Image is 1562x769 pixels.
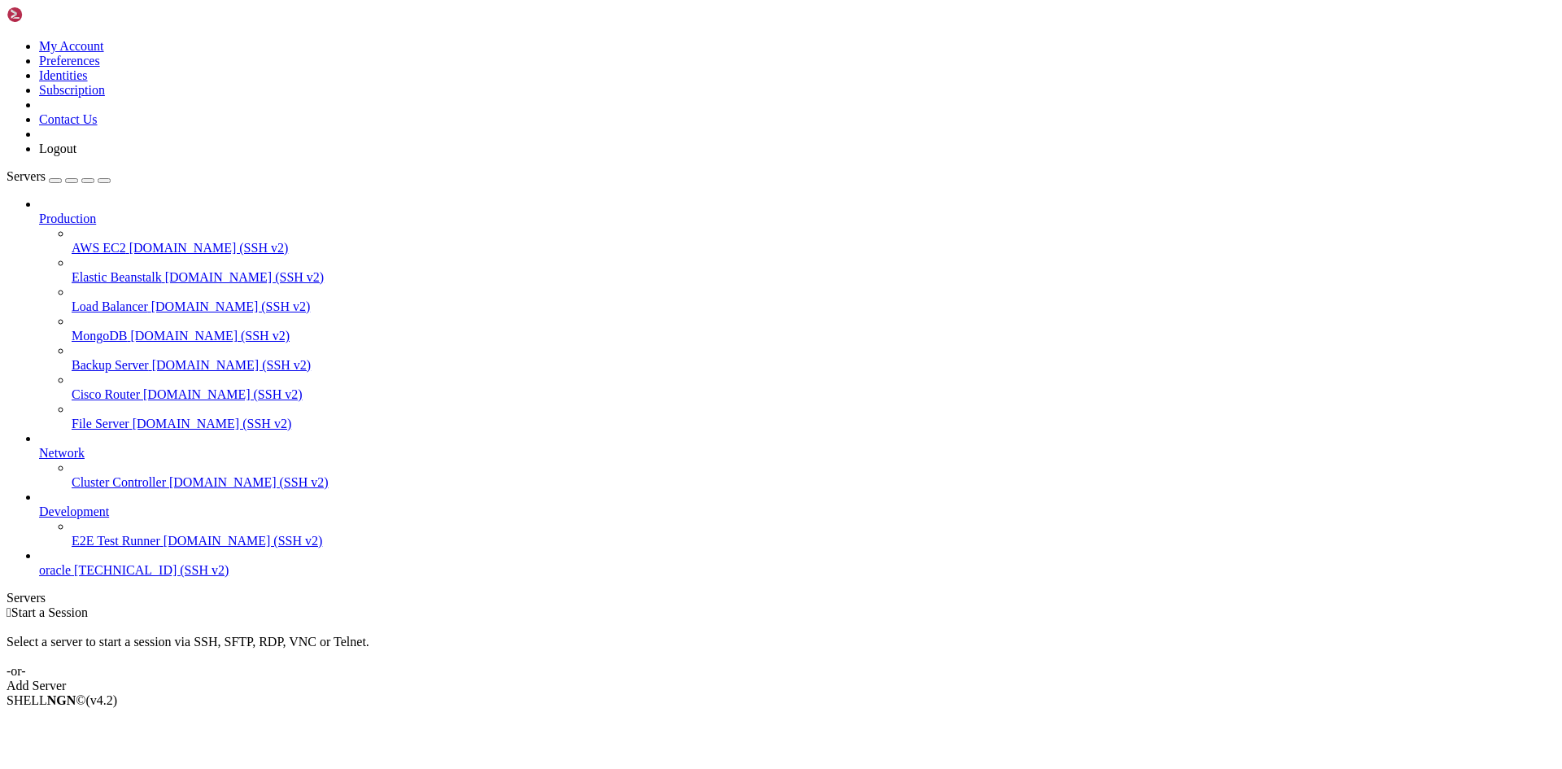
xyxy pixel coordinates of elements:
[72,387,140,401] span: Cisco Router
[72,299,148,313] span: Load Balancer
[39,112,98,126] a: Contact Us
[72,256,1555,285] li: Elastic Beanstalk [DOMAIN_NAME] (SSH v2)
[72,402,1555,431] li: File Server [DOMAIN_NAME] (SSH v2)
[72,270,162,284] span: Elastic Beanstalk
[39,490,1555,548] li: Development
[72,519,1555,548] li: E2E Test Runner [DOMAIN_NAME] (SSH v2)
[72,358,1555,373] a: Backup Server [DOMAIN_NAME] (SSH v2)
[7,169,111,183] a: Servers
[152,358,312,372] span: [DOMAIN_NAME] (SSH v2)
[72,329,127,343] span: MongoDB
[7,620,1555,679] div: Select a server to start a session via SSH, SFTP, RDP, VNC or Telnet. -or-
[72,285,1555,314] li: Load Balancer [DOMAIN_NAME] (SSH v2)
[39,446,85,460] span: Network
[151,299,311,313] span: [DOMAIN_NAME] (SSH v2)
[39,142,76,155] a: Logout
[169,475,329,489] span: [DOMAIN_NAME] (SSH v2)
[72,417,129,430] span: File Server
[72,314,1555,343] li: MongoDB [DOMAIN_NAME] (SSH v2)
[72,241,1555,256] a: AWS EC2 [DOMAIN_NAME] (SSH v2)
[39,54,100,68] a: Preferences
[39,39,104,53] a: My Account
[72,475,166,489] span: Cluster Controller
[72,417,1555,431] a: File Server [DOMAIN_NAME] (SSH v2)
[39,212,1555,226] a: Production
[72,534,1555,548] a: E2E Test Runner [DOMAIN_NAME] (SSH v2)
[72,373,1555,402] li: Cisco Router [DOMAIN_NAME] (SSH v2)
[39,83,105,97] a: Subscription
[129,241,289,255] span: [DOMAIN_NAME] (SSH v2)
[72,475,1555,490] a: Cluster Controller [DOMAIN_NAME] (SSH v2)
[72,226,1555,256] li: AWS EC2 [DOMAIN_NAME] (SSH v2)
[39,446,1555,461] a: Network
[39,68,88,82] a: Identities
[130,329,290,343] span: [DOMAIN_NAME] (SSH v2)
[11,605,88,619] span: Start a Session
[164,534,323,548] span: [DOMAIN_NAME] (SSH v2)
[39,431,1555,490] li: Network
[7,679,1555,693] div: Add Server
[7,7,100,23] img: Shellngn
[39,505,1555,519] a: Development
[72,270,1555,285] a: Elastic Beanstalk [DOMAIN_NAME] (SSH v2)
[72,534,160,548] span: E2E Test Runner
[39,548,1555,578] li: oracle [TECHNICAL_ID] (SSH v2)
[7,605,11,619] span: 
[72,329,1555,343] a: MongoDB [DOMAIN_NAME] (SSH v2)
[39,505,109,518] span: Development
[72,387,1555,402] a: Cisco Router [DOMAIN_NAME] (SSH v2)
[39,563,71,577] span: oracle
[143,387,303,401] span: [DOMAIN_NAME] (SSH v2)
[7,591,1555,605] div: Servers
[39,212,96,225] span: Production
[72,461,1555,490] li: Cluster Controller [DOMAIN_NAME] (SSH v2)
[72,299,1555,314] a: Load Balancer [DOMAIN_NAME] (SSH v2)
[7,693,117,707] span: SHELL ©
[72,343,1555,373] li: Backup Server [DOMAIN_NAME] (SSH v2)
[86,693,118,707] span: 4.2.0
[47,693,76,707] b: NGN
[39,563,1555,578] a: oracle [TECHNICAL_ID] (SSH v2)
[133,417,292,430] span: [DOMAIN_NAME] (SSH v2)
[72,358,149,372] span: Backup Server
[74,563,229,577] span: [TECHNICAL_ID] (SSH v2)
[72,241,126,255] span: AWS EC2
[165,270,325,284] span: [DOMAIN_NAME] (SSH v2)
[7,169,46,183] span: Servers
[39,197,1555,431] li: Production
